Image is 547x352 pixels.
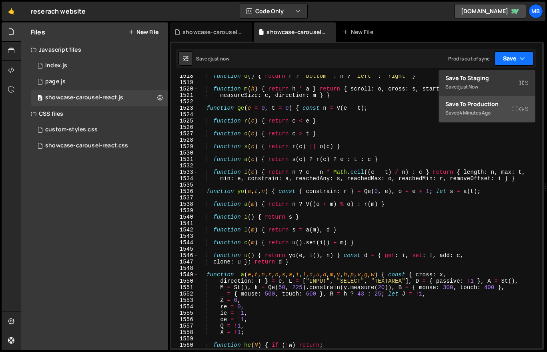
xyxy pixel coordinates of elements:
[171,227,198,233] div: 1542
[171,316,198,323] div: 1556
[445,74,529,82] div: Save to Staging
[31,122,168,138] div: 10476/38631.css
[171,111,198,118] div: 1524
[31,58,168,74] div: 10476/23765.js
[31,28,45,36] h2: Files
[171,188,198,195] div: 1536
[171,118,198,124] div: 1525
[45,62,67,69] div: index.js
[171,297,198,304] div: 1553
[171,169,198,175] div: 1533
[171,99,198,105] div: 1522
[266,28,327,36] div: showcase-carousel-react.js
[171,233,198,239] div: 1543
[459,109,491,116] div: 4 minutes ago
[171,92,198,99] div: 1521
[171,336,198,342] div: 1559
[171,239,198,246] div: 1544
[171,137,198,143] div: 1528
[171,86,198,92] div: 1520
[128,29,158,35] button: New File
[445,82,529,92] div: Saved
[210,55,229,62] div: just now
[196,55,229,62] div: Saved
[519,79,529,87] span: S
[454,4,526,18] a: [DOMAIN_NAME]
[171,214,198,220] div: 1540
[439,70,535,96] button: Save to StagingS Savedjust now
[495,51,533,66] button: Save
[171,156,198,163] div: 1531
[171,342,198,348] div: 1560
[529,4,543,18] a: MB
[343,28,376,36] div: New File
[171,246,198,252] div: 1545
[171,272,198,278] div: 1549
[171,182,198,188] div: 1535
[21,42,168,58] div: Javascript files
[171,265,198,272] div: 1548
[171,124,198,131] div: 1526
[171,278,198,284] div: 1550
[171,284,198,291] div: 1551
[31,138,168,154] div: 10476/45224.css
[171,329,198,336] div: 1558
[31,74,168,90] div: 10476/23772.js
[45,78,66,85] div: page.js
[45,126,98,133] div: custom-styles.css
[171,291,198,297] div: 1552
[171,259,198,265] div: 1547
[171,304,198,310] div: 1554
[171,252,198,259] div: 1546
[171,79,198,86] div: 1519
[171,163,198,169] div: 1532
[171,105,198,111] div: 1523
[31,6,86,16] div: reserach website
[182,28,242,36] div: showcase-carousel-react.css
[171,207,198,214] div: 1539
[445,100,529,108] div: Save to Production
[512,105,529,113] span: S
[171,73,198,79] div: 1518
[171,195,198,201] div: 1537
[171,323,198,329] div: 1557
[171,175,198,182] div: 1534
[21,106,168,122] div: CSS files
[2,2,21,21] a: 🤙
[448,55,490,62] div: Prod is out of sync
[171,201,198,207] div: 1538
[439,96,535,122] button: Save to ProductionS Saved4 minutes ago
[171,131,198,137] div: 1527
[45,142,128,149] div: showcase-carousel-react.css
[240,4,307,18] button: Code Only
[31,90,168,106] div: 10476/45223.js
[45,94,123,101] div: showcase-carousel-react.js
[445,108,529,118] div: Saved
[171,150,198,156] div: 1530
[171,220,198,227] div: 1541
[459,83,478,90] div: just now
[171,310,198,316] div: 1555
[171,143,198,150] div: 1529
[38,95,42,102] span: 0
